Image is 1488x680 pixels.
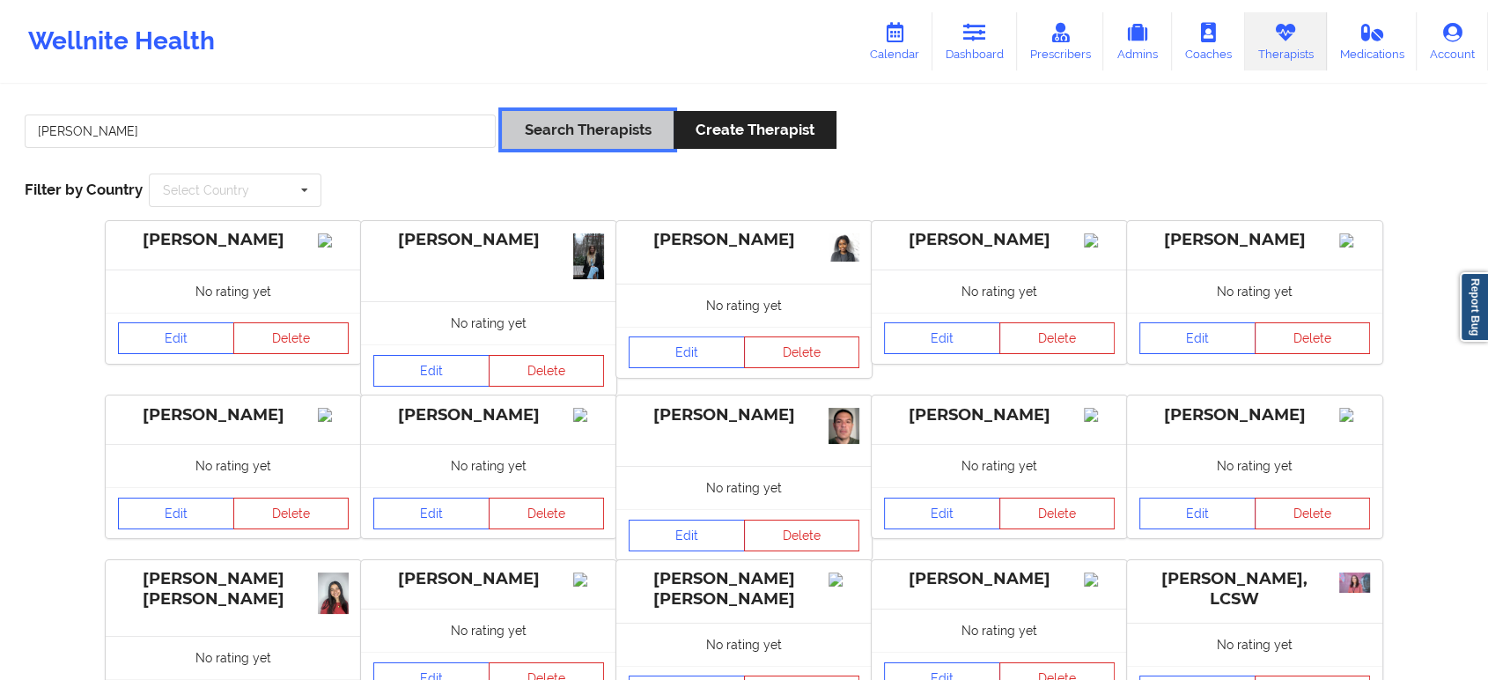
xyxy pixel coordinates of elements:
[744,520,860,551] button: Delete
[1255,322,1371,354] button: Delete
[361,444,616,487] div: No rating yet
[1255,498,1371,529] button: Delete
[884,498,1000,529] a: Edit
[1139,230,1370,250] div: [PERSON_NAME]
[118,230,349,250] div: [PERSON_NAME]
[373,569,604,589] div: [PERSON_NAME]
[489,498,605,529] button: Delete
[1339,573,1370,593] img: a37cdbee-4420-4eac-8bbe-3ac1ab7320a4_CarlyDunn2.JPG
[1339,233,1370,248] img: Image%2Fplaceholer-image.png
[233,498,350,529] button: Delete
[106,636,361,679] div: No rating yet
[361,301,616,344] div: No rating yet
[1139,322,1256,354] a: Edit
[118,569,349,610] div: [PERSON_NAME] [PERSON_NAME]
[118,322,234,354] a: Edit
[999,322,1116,354] button: Delete
[489,355,605,387] button: Delete
[318,233,349,248] img: Image%2Fplaceholer-image.png
[629,569,859,610] div: [PERSON_NAME] [PERSON_NAME]
[1127,270,1382,313] div: No rating yet
[163,184,249,196] div: Select Country
[1339,408,1370,422] img: Image%2Fplaceholer-image.png
[361,609,616,652] div: No rating yet
[616,623,872,666] div: No rating yet
[1417,12,1488,70] a: Account
[629,230,859,250] div: [PERSON_NAME]
[829,408,859,444] img: 9093e229-61fa-479b-8ce5-937f736cabe0_2010-04-30_15.35.16.jpeg
[1084,573,1115,587] img: Image%2Fplaceholer-image.png
[233,322,350,354] button: Delete
[744,336,860,368] button: Delete
[872,609,1127,652] div: No rating yet
[674,111,836,149] button: Create Therapist
[118,498,234,529] a: Edit
[373,230,604,250] div: [PERSON_NAME]
[25,181,143,198] span: Filter by Country
[373,498,490,529] a: Edit
[872,270,1127,313] div: No rating yet
[318,408,349,422] img: Image%2Fplaceholer-image.png
[1127,623,1382,666] div: No rating yet
[1139,569,1370,610] div: [PERSON_NAME], LCSW
[1017,12,1104,70] a: Prescribers
[616,466,872,509] div: No rating yet
[502,111,673,149] button: Search Therapists
[1084,408,1115,422] img: Image%2Fplaceholer-image.png
[629,520,745,551] a: Edit
[1127,444,1382,487] div: No rating yet
[1084,233,1115,248] img: Image%2Fplaceholer-image.png
[829,233,859,262] img: 999d0e34-0391-4fb9-9c2f-1a2463b577ff_pho6.PNG
[884,322,1000,354] a: Edit
[106,444,361,487] div: No rating yet
[1245,12,1327,70] a: Therapists
[373,405,604,425] div: [PERSON_NAME]
[118,405,349,425] div: [PERSON_NAME]
[872,444,1127,487] div: No rating yet
[373,355,490,387] a: Edit
[616,284,872,327] div: No rating yet
[1172,12,1245,70] a: Coaches
[318,573,349,614] img: 78d184fb-c5fe-4392-a05d-203689400d80_bf309b4c-38b3-475b-a2d8-9582fba8e2a0IMG_4077.jpeg
[629,336,745,368] a: Edit
[999,498,1116,529] button: Delete
[1139,498,1256,529] a: Edit
[884,230,1115,250] div: [PERSON_NAME]
[573,573,604,587] img: Image%2Fplaceholer-image.png
[25,115,496,148] input: Search Keywords
[1460,272,1488,342] a: Report Bug
[1139,405,1370,425] div: [PERSON_NAME]
[573,408,604,422] img: Image%2Fplaceholer-image.png
[932,12,1017,70] a: Dashboard
[106,270,361,313] div: No rating yet
[573,233,604,280] img: 0835415d-06e6-44a3-b5c1-d628e83c7203_IMG_3054.jpeg
[884,405,1115,425] div: [PERSON_NAME]
[857,12,932,70] a: Calendar
[1327,12,1418,70] a: Medications
[1103,12,1172,70] a: Admins
[629,405,859,425] div: [PERSON_NAME]
[829,573,859,587] img: Image%2Fplaceholer-image.png
[884,569,1115,589] div: [PERSON_NAME]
